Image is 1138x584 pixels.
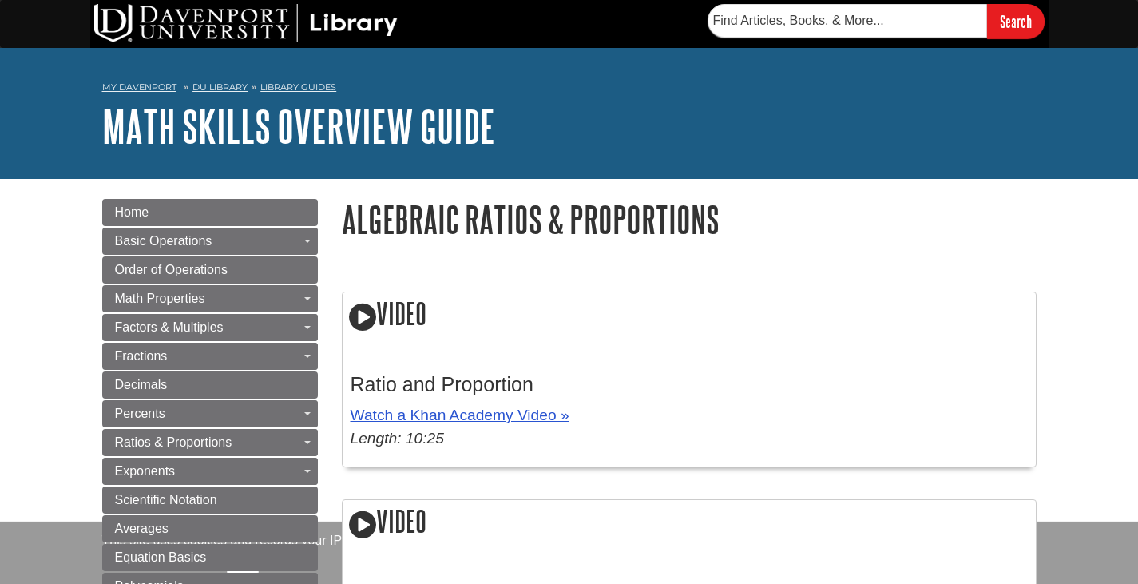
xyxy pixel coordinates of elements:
span: Math Properties [115,292,205,305]
span: Equation Basics [115,550,207,564]
img: DU Library [94,4,398,42]
input: Find Articles, Books, & More... [708,4,987,38]
span: Home [115,205,149,219]
a: Decimals [102,371,318,399]
a: Ratios & Proportions [102,429,318,456]
a: Library Guides [260,81,336,93]
a: Scientific Notation [102,487,318,514]
h3: Ratio and Proportion [351,373,1028,396]
a: Percents [102,400,318,427]
a: Basic Operations [102,228,318,255]
h1: Algebraic Ratios & Proportions [342,199,1037,240]
a: Exponents [102,458,318,485]
a: Averages [102,515,318,542]
a: Math Skills Overview Guide [102,101,495,151]
a: Equation Basics [102,544,318,571]
span: Averages [115,522,169,535]
span: Decimals [115,378,168,391]
a: Fractions [102,343,318,370]
a: Home [102,199,318,226]
span: Exponents [115,464,176,478]
h2: Video [343,500,1036,546]
span: Order of Operations [115,263,228,276]
a: Order of Operations [102,256,318,284]
form: Searches DU Library's articles, books, and more [708,4,1045,38]
h2: Video [343,292,1036,338]
a: Watch a Khan Academy Video » [351,407,569,423]
span: Ratios & Proportions [115,435,232,449]
nav: breadcrumb [102,77,1037,102]
span: Scientific Notation [115,493,217,507]
span: Basic Operations [115,234,212,248]
a: Factors & Multiples [102,314,318,341]
a: DU Library [192,81,248,93]
input: Search [987,4,1045,38]
a: Math Properties [102,285,318,312]
a: My Davenport [102,81,176,94]
span: Factors & Multiples [115,320,224,334]
span: Percents [115,407,165,420]
em: Length: 10:25 [351,430,444,447]
span: Fractions [115,349,168,363]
